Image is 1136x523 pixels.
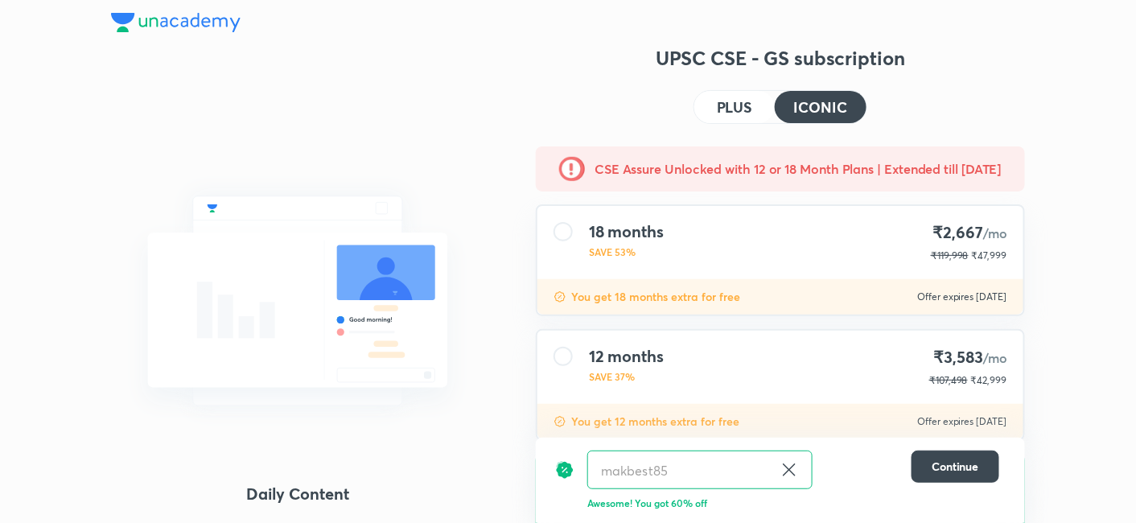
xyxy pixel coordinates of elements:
[794,100,847,114] h4: ICONIC
[912,451,999,483] button: Continue
[559,156,585,182] img: -
[571,289,740,305] p: You get 18 months extra for free
[589,245,664,259] p: SAVE 53%
[536,45,1025,71] h3: UPSC CSE - GS subscription
[983,224,1007,241] span: /mo
[932,459,979,475] span: Continue
[111,161,484,441] img: chat_with_educator_6cb3c64761.svg
[971,374,1007,386] span: ₹42,999
[917,290,1007,303] p: Offer expires [DATE]
[111,482,484,506] h4: Daily Content
[595,159,1002,179] h5: CSE Assure Unlocked with 12 or 18 Month Plans | Extended till [DATE]
[589,347,664,366] h4: 12 months
[775,91,866,123] button: ICONIC
[972,249,1007,261] span: ₹47,999
[917,415,1007,428] p: Offer expires [DATE]
[589,222,664,241] h4: 18 months
[717,100,752,114] h4: PLUS
[587,496,999,510] p: Awesome! You got 60% off
[589,369,664,384] p: SAVE 37%
[571,414,739,430] p: You get 12 months extra for free
[588,451,773,489] input: Have a referral code?
[929,347,1007,369] h4: ₹3,583
[929,373,968,388] p: ₹107,498
[554,415,566,428] img: discount
[931,249,969,263] p: ₹119,998
[554,290,566,303] img: discount
[111,13,241,32] img: Company Logo
[555,451,574,489] img: discount
[983,349,1007,366] span: /mo
[694,91,775,123] button: PLUS
[931,222,1007,244] h4: ₹2,667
